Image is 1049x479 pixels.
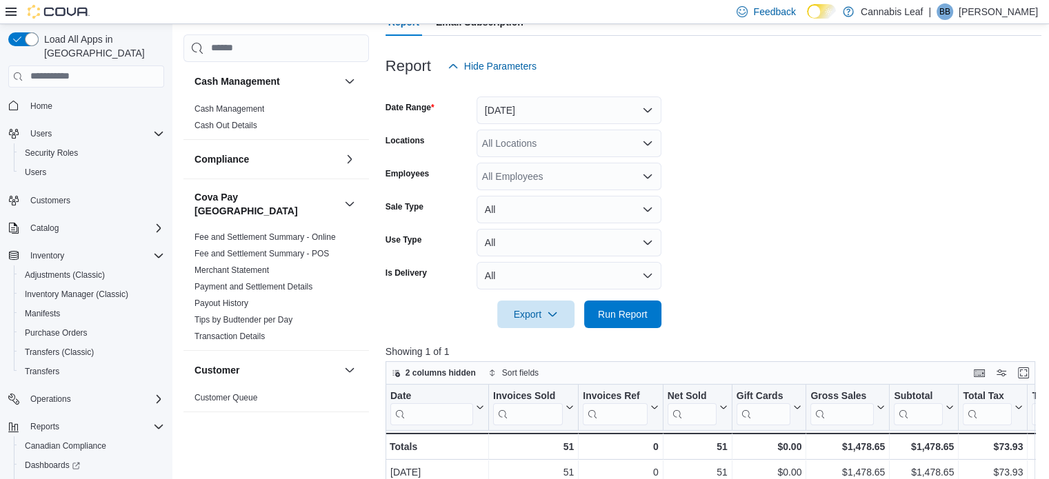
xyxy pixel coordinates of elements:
span: Users [25,167,46,178]
span: Transfers (Classic) [19,344,164,360]
span: Catalog [30,223,59,234]
div: Customer [183,389,369,411]
span: Cash Out Details [194,120,257,131]
div: Cash Management [183,101,369,139]
a: Home [25,98,58,114]
a: Security Roles [19,145,83,161]
div: Invoices Sold [493,389,563,425]
button: Customer [341,362,358,378]
span: Security Roles [25,147,78,159]
button: Keyboard shortcuts [971,365,988,381]
span: Purchase Orders [19,325,164,341]
input: Dark Mode [807,4,836,19]
span: Users [25,125,164,142]
div: Invoices Ref [583,389,647,425]
button: All [477,262,661,289]
div: Total Tax [963,389,1012,402]
button: Transfers (Classic) [14,343,170,362]
a: Users [19,164,52,181]
p: [PERSON_NAME] [959,3,1038,20]
button: Run Report [584,300,661,328]
div: Date [390,389,473,425]
a: Payout History [194,298,248,308]
button: Security Roles [14,143,170,163]
p: | [928,3,931,20]
span: Manifests [25,308,60,319]
span: 2 columns hidden [406,367,476,378]
span: Fee and Settlement Summary - POS [194,248,329,259]
a: Dashboards [19,457,86,473]
button: Users [25,125,57,142]
span: Manifests [19,305,164,322]
button: Purchase Orders [14,323,170,343]
button: Inventory [3,246,170,265]
button: Hide Parameters [442,52,542,80]
button: Invoices Ref [583,389,658,425]
span: Inventory Manager (Classic) [19,286,164,303]
span: Sort fields [502,367,539,378]
div: Bobby Bassi [937,3,953,20]
p: Showing 1 of 1 [386,345,1042,358]
button: 2 columns hidden [386,365,481,381]
span: Transfers [25,366,59,377]
span: Home [30,101,52,112]
button: Canadian Compliance [14,436,170,456]
span: BB [939,3,950,20]
span: Cash Management [194,103,264,114]
button: Operations [25,391,77,407]
span: Load All Apps in [GEOGRAPHIC_DATA] [39,32,164,60]
div: 51 [667,438,727,455]
label: Sale Type [386,201,423,212]
label: Use Type [386,234,421,245]
p: Cannabis Leaf [861,3,923,20]
label: Date Range [386,102,434,113]
a: Dashboards [14,456,170,475]
div: $0.00 [736,438,801,455]
div: Subtotal [894,389,943,425]
span: Adjustments (Classic) [25,269,105,281]
div: Invoices Ref [583,389,647,402]
div: Gift Card Sales [736,389,790,425]
button: Adjustments (Classic) [14,265,170,285]
button: Enter fullscreen [1015,365,1032,381]
label: Locations [386,135,425,146]
div: Subtotal [894,389,943,402]
span: Canadian Compliance [19,438,164,454]
span: Catalog [25,220,164,236]
div: Cova Pay [GEOGRAPHIC_DATA] [183,229,369,350]
button: Sort fields [483,365,544,381]
span: Feedback [753,5,795,19]
button: Users [14,163,170,182]
div: Gift Cards [736,389,790,402]
a: Canadian Compliance [19,438,112,454]
a: Purchase Orders [19,325,93,341]
span: Run Report [598,307,648,321]
div: Totals [390,438,484,455]
span: Transaction Details [194,331,265,342]
button: Reports [3,417,170,436]
a: Customers [25,192,76,209]
button: Subtotal [894,389,954,425]
button: Total Tax [963,389,1023,425]
span: Customers [30,195,70,206]
button: Display options [993,365,1010,381]
span: Payment and Settlement Details [194,281,312,292]
button: Gross Sales [810,389,885,425]
span: Security Roles [19,145,164,161]
a: Customer Queue [194,393,257,402]
div: Invoices Sold [493,389,563,402]
div: Gross Sales [810,389,874,402]
button: All [477,196,661,223]
button: Inventory [25,247,70,264]
a: Fee and Settlement Summary - POS [194,249,329,258]
div: 0 [583,438,658,455]
span: Dashboards [19,457,164,473]
span: Dashboards [25,460,80,471]
a: Inventory Manager (Classic) [19,286,134,303]
div: $1,478.65 [810,438,885,455]
a: Transaction Details [194,332,265,341]
span: Adjustments (Classic) [19,267,164,283]
span: Transfers (Classic) [25,347,94,358]
button: Catalog [3,218,170,238]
